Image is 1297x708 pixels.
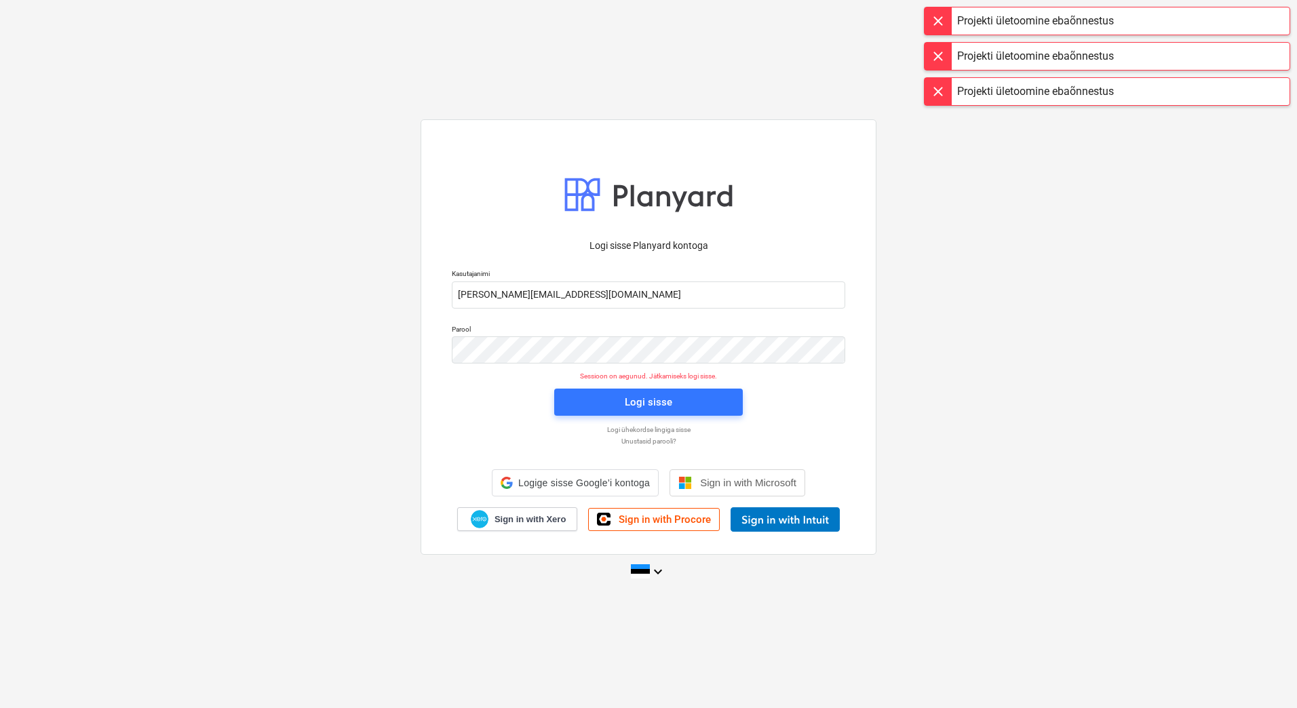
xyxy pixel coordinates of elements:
div: Projekti ületoomine ebaõnnestus [957,83,1114,100]
img: Microsoft logo [678,476,692,490]
button: Logi sisse [554,389,743,416]
img: Xero logo [471,510,488,528]
a: Logi ühekordse lingiga sisse [445,425,852,434]
a: Sign in with Xero [457,507,578,531]
div: Logige sisse Google’i kontoga [492,469,659,496]
p: Kasutajanimi [452,269,845,281]
p: Sessioon on aegunud. Jätkamiseks logi sisse. [444,372,853,380]
span: Sign in with Microsoft [700,477,796,488]
span: Logige sisse Google’i kontoga [518,477,650,488]
p: Logi sisse Planyard kontoga [452,239,845,253]
i: keyboard_arrow_down [650,564,666,580]
p: Parool [452,325,845,336]
span: Sign in with Xero [495,513,566,526]
div: Projekti ületoomine ebaõnnestus [957,48,1114,64]
div: Logi sisse [625,393,672,411]
div: Projekti ületoomine ebaõnnestus [957,13,1114,29]
a: Unustasid parooli? [445,437,852,446]
span: Sign in with Procore [619,513,711,526]
input: Kasutajanimi [452,281,845,309]
a: Sign in with Procore [588,508,720,531]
